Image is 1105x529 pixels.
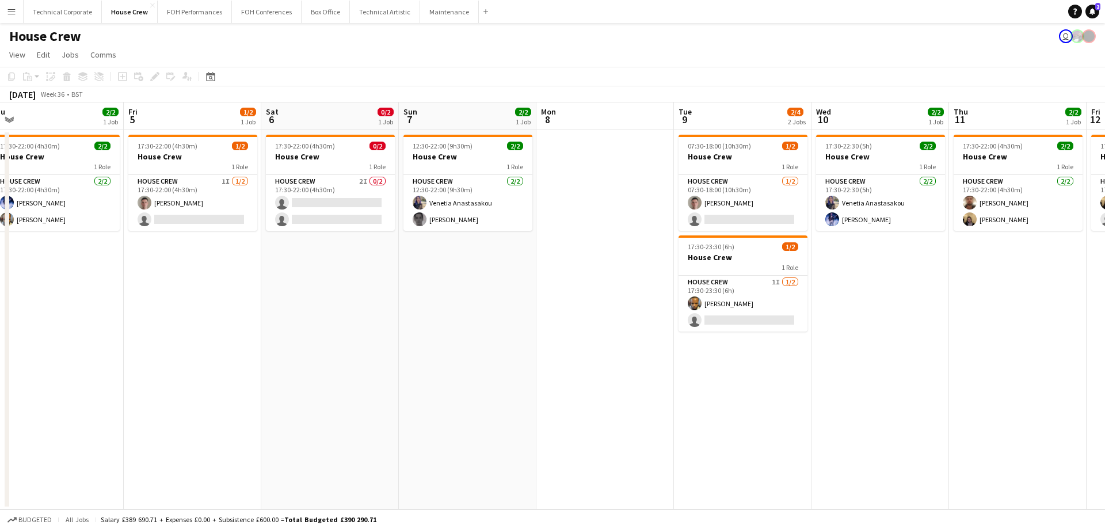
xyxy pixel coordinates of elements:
span: Budgeted [18,516,52,524]
span: Sat [266,106,279,117]
app-user-avatar: Gabrielle Barr [1082,29,1096,43]
span: Fri [128,106,138,117]
span: 6 [264,113,279,126]
span: 8 [539,113,556,126]
app-card-role: House Crew1/207:30-18:00 (10h30m)[PERSON_NAME] [679,175,807,231]
span: 11 [952,113,968,126]
span: 12:30-22:00 (9h30m) [413,142,473,150]
span: Wed [816,106,831,117]
span: 2/2 [1065,108,1081,116]
h1: House Crew [9,28,81,45]
span: 1 Role [94,162,110,171]
span: 1 Role [369,162,386,171]
span: Total Budgeted £390 290.71 [284,515,376,524]
h3: House Crew [128,151,257,162]
app-job-card: 12:30-22:00 (9h30m)2/2House Crew1 RoleHouse Crew2/212:30-22:00 (9h30m)Venetia Anastasakou[PERSON_... [403,135,532,231]
span: 1 Role [231,162,248,171]
span: 2/2 [1057,142,1073,150]
span: 17:30-22:00 (4h30m) [275,142,335,150]
span: 2/2 [515,108,531,116]
app-card-role: House Crew2I0/217:30-22:00 (4h30m) [266,175,395,231]
h3: House Crew [679,151,807,162]
app-job-card: 07:30-18:00 (10h30m)1/2House Crew1 RoleHouse Crew1/207:30-18:00 (10h30m)[PERSON_NAME] [679,135,807,231]
app-user-avatar: Zubair PERM Dhalla [1070,29,1084,43]
span: 0/2 [378,108,394,116]
button: Box Office [302,1,350,23]
app-job-card: 17:30-22:00 (4h30m)0/2House Crew1 RoleHouse Crew2I0/217:30-22:00 (4h30m) [266,135,395,231]
app-job-card: 17:30-22:00 (4h30m)1/2House Crew1 RoleHouse Crew1I1/217:30-22:00 (4h30m)[PERSON_NAME] [128,135,257,231]
span: 17:30-23:30 (6h) [688,242,734,251]
span: 9 [677,113,692,126]
span: Comms [90,50,116,60]
span: 07:30-18:00 (10h30m) [688,142,751,150]
button: Technical Artistic [350,1,420,23]
div: 2 Jobs [788,117,806,126]
button: FOH Conferences [232,1,302,23]
span: 1/2 [240,108,256,116]
span: 0/2 [369,142,386,150]
span: 1 Role [782,263,798,272]
span: Edit [37,50,50,60]
span: All jobs [63,515,91,524]
span: 2/2 [920,142,936,150]
a: View [5,47,30,62]
span: 1 Role [919,162,936,171]
button: Budgeted [6,513,54,526]
span: 2/4 [787,108,803,116]
span: 1/2 [782,142,798,150]
app-card-role: House Crew1I1/217:30-23:30 (6h)[PERSON_NAME] [679,276,807,332]
span: 2/2 [102,108,119,116]
a: Edit [32,47,55,62]
a: 2 [1085,5,1099,18]
div: 1 Job [516,117,531,126]
span: 1 Role [506,162,523,171]
div: Salary £389 690.71 + Expenses £0.00 + Subsistence £600.00 = [101,515,376,524]
span: 10 [814,113,831,126]
span: 5 [127,113,138,126]
span: 2/2 [928,108,944,116]
button: Maintenance [420,1,479,23]
span: 1 Role [1057,162,1073,171]
span: 12 [1089,113,1100,126]
div: 1 Job [378,117,393,126]
app-user-avatar: Gloria Hamlyn [1059,29,1073,43]
h3: House Crew [816,151,945,162]
span: 17:30-22:00 (4h30m) [138,142,197,150]
span: 17:30-22:30 (5h) [825,142,872,150]
app-card-role: House Crew2/217:30-22:30 (5h)Venetia Anastasakou[PERSON_NAME] [816,175,945,231]
span: 2/2 [94,142,110,150]
span: View [9,50,25,60]
app-job-card: 17:30-22:30 (5h)2/2House Crew1 RoleHouse Crew2/217:30-22:30 (5h)Venetia Anastasakou[PERSON_NAME] [816,135,945,231]
app-card-role: House Crew2/212:30-22:00 (9h30m)Venetia Anastasakou[PERSON_NAME] [403,175,532,231]
div: 1 Job [1066,117,1081,126]
button: Technical Corporate [24,1,102,23]
div: 1 Job [928,117,943,126]
span: Tue [679,106,692,117]
h3: House Crew [266,151,395,162]
app-job-card: 17:30-23:30 (6h)1/2House Crew1 RoleHouse Crew1I1/217:30-23:30 (6h)[PERSON_NAME] [679,235,807,332]
span: 17:30-22:00 (4h30m) [963,142,1023,150]
span: 1/2 [232,142,248,150]
app-job-card: 17:30-22:00 (4h30m)2/2House Crew1 RoleHouse Crew2/217:30-22:00 (4h30m)[PERSON_NAME][PERSON_NAME] [954,135,1083,231]
div: 1 Job [103,117,118,126]
button: House Crew [102,1,158,23]
h3: House Crew [403,151,532,162]
h3: House Crew [679,252,807,262]
span: 7 [402,113,417,126]
span: 2 [1095,3,1100,10]
a: Jobs [57,47,83,62]
span: 1/2 [782,242,798,251]
app-card-role: House Crew2/217:30-22:00 (4h30m)[PERSON_NAME][PERSON_NAME] [954,175,1083,231]
span: 1 Role [782,162,798,171]
span: 2/2 [507,142,523,150]
a: Comms [86,47,121,62]
span: Jobs [62,50,79,60]
span: Mon [541,106,556,117]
